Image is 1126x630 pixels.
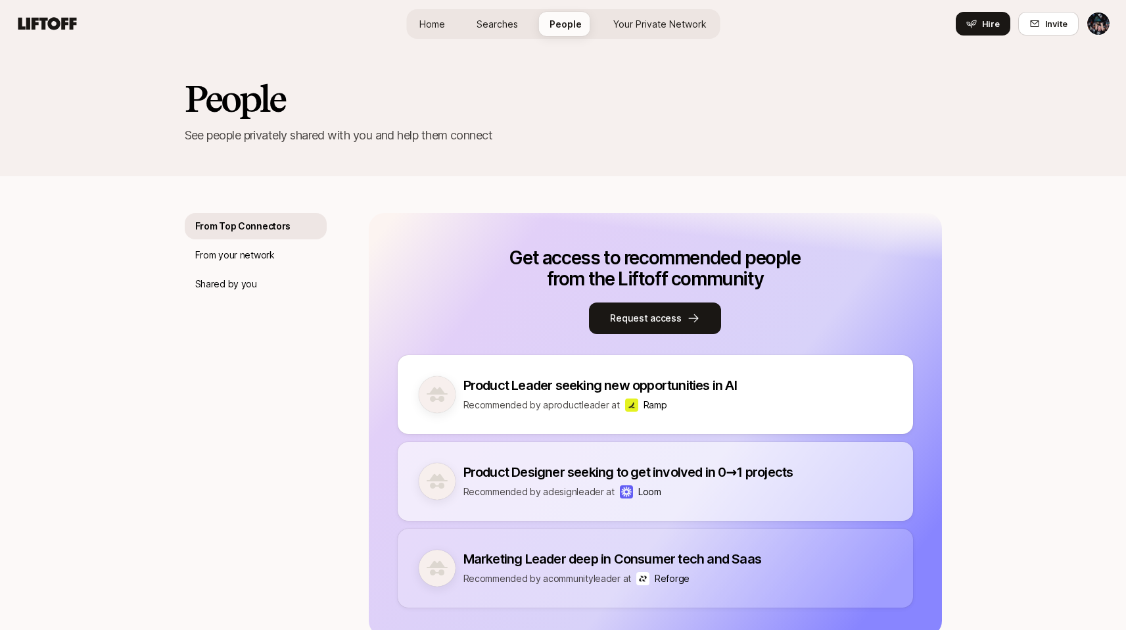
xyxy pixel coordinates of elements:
p: Recommended by a product leader at [463,397,620,413]
img: Loom [620,485,633,498]
img: Ramp [625,399,638,412]
span: Your Private Network [613,17,707,31]
button: Invite [1018,12,1079,36]
p: From Top Connectors [195,218,291,234]
p: Get access to recommended people from the Liftoff community [494,247,816,289]
span: Invite [1045,17,1067,30]
span: Searches [477,17,518,31]
p: See people privately shared with you and help them connect [185,126,942,145]
p: Product Designer seeking to get involved in 0→1 projects [463,463,793,481]
p: Shared by you [195,276,257,292]
h2: People [185,79,942,118]
span: Hire [982,17,1000,30]
p: Product Leader seeking new opportunities in AI [463,376,737,395]
a: Your Private Network [603,12,717,36]
p: Marketing Leader deep in Consumer tech and Saas [463,550,761,568]
button: Hire [956,12,1010,36]
p: Recommended by a community leader at [463,571,632,587]
a: Home [409,12,456,36]
span: Home [419,17,445,31]
p: Recommended by a design leader at [463,484,615,500]
a: Searches [466,12,528,36]
p: Reforge [655,571,690,587]
span: People [550,17,582,31]
p: Loom [638,484,661,500]
img: Ivy Tsang [1087,12,1110,35]
button: Ivy Tsang [1087,12,1110,36]
button: Request access [589,303,720,334]
p: From your network [195,247,275,263]
a: People [539,12,592,36]
img: Reforge [636,572,649,585]
p: Ramp [644,397,667,413]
